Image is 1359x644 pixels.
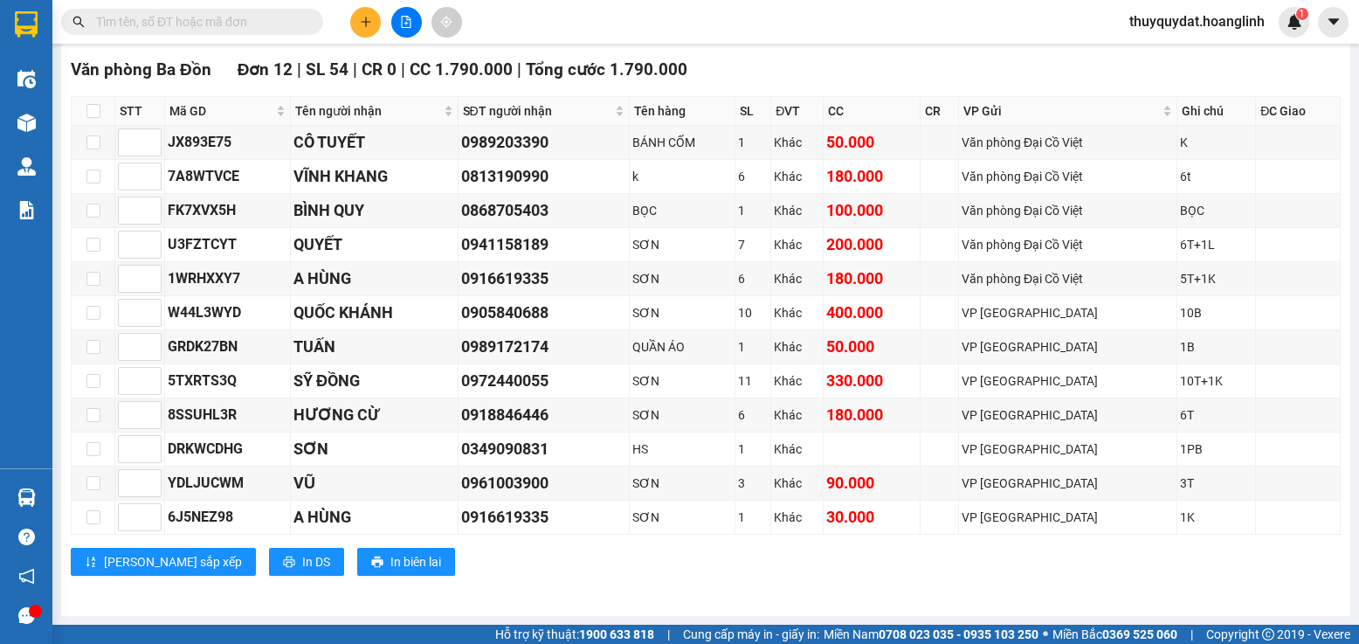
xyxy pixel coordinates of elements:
[632,405,732,425] div: SƠN
[632,440,732,459] div: HS
[667,625,670,644] span: |
[826,198,916,223] div: 100.000
[293,369,455,393] div: SỸ ĐỒNG
[168,336,287,357] div: GRDK27BN
[165,467,291,501] td: YDLJUCWM
[962,303,1174,322] div: VP [GEOGRAPHIC_DATA]
[879,627,1038,641] strong: 0708 023 035 - 0935 103 250
[461,232,626,257] div: 0941158189
[115,97,165,126] th: STT
[291,467,459,501] td: VŨ
[461,369,626,393] div: 0972440055
[165,398,291,433] td: 8SSUHL3R
[1299,8,1305,20] span: 1
[459,296,630,330] td: 0905840688
[738,201,768,220] div: 1
[774,371,820,391] div: Khác
[461,198,626,223] div: 0868705403
[959,296,1177,330] td: VP Mỹ Đình
[630,97,735,126] th: Tên hàng
[291,501,459,535] td: A HÙNG
[1190,625,1193,644] span: |
[291,194,459,228] td: BÌNH QUY
[459,160,630,194] td: 0813190990
[959,160,1177,194] td: Văn phòng Đại Cồ Việt
[461,437,626,461] div: 0349090831
[293,505,455,530] div: A HÙNG
[360,16,372,28] span: plus
[461,471,626,495] div: 0961003900
[459,501,630,535] td: 0916619335
[1180,269,1252,288] div: 5T+1K
[293,267,455,291] div: A HÙNG
[459,228,630,262] td: 0941158189
[168,233,287,255] div: U3FZTCYT
[962,235,1174,254] div: Văn phòng Đại Cồ Việt
[306,59,348,80] span: SL 54
[283,556,295,570] span: printer
[1102,627,1177,641] strong: 0369 525 060
[1318,7,1349,38] button: caret-down
[774,133,820,152] div: Khác
[495,625,654,644] span: Hỗ trợ kỹ thuật:
[959,228,1177,262] td: Văn phòng Đại Cồ Việt
[774,303,820,322] div: Khác
[1296,8,1308,20] sup: 1
[18,568,35,585] span: notification
[962,133,1174,152] div: Văn phòng Đại Cồ Việt
[826,267,916,291] div: 180.000
[1180,235,1252,254] div: 6T+1L
[735,97,771,126] th: SL
[17,70,36,88] img: warehouse-icon
[291,330,459,364] td: TUẤN
[962,201,1174,220] div: Văn phòng Đại Cồ Việt
[632,303,732,322] div: SƠN
[826,471,916,495] div: 90.000
[1180,508,1252,527] div: 1K
[291,160,459,194] td: VĨNH KHANG
[579,627,654,641] strong: 1900 633 818
[459,194,630,228] td: 0868705403
[461,301,626,325] div: 0905840688
[959,330,1177,364] td: VP Mỹ Đình
[959,501,1177,535] td: VP Mỹ Đình
[291,126,459,160] td: CÔ TUYẾT
[391,7,422,38] button: file-add
[962,167,1174,186] div: Văn phòng Đại Cồ Việt
[302,552,330,571] span: In DS
[350,7,381,38] button: plus
[1180,303,1252,322] div: 10B
[1180,133,1252,152] div: K
[962,337,1174,357] div: VP [GEOGRAPHIC_DATA]
[461,267,626,291] div: 0916619335
[293,437,455,461] div: SƠN
[962,405,1174,425] div: VP [GEOGRAPHIC_DATA]
[738,133,768,152] div: 1
[168,438,287,460] div: DRKWCDHG
[738,508,768,527] div: 1
[293,198,455,223] div: BÌNH QUY
[390,552,441,571] span: In biên lai
[826,232,916,257] div: 200.000
[962,371,1174,391] div: VP [GEOGRAPHIC_DATA]
[1115,10,1279,32] span: thuyquydat.hoanglinh
[461,403,626,427] div: 0918846446
[738,303,768,322] div: 10
[1177,97,1256,126] th: Ghi chú
[1052,625,1177,644] span: Miền Bắc
[1287,14,1302,30] img: icon-new-feature
[165,262,291,296] td: 1WRHXXY7
[295,101,440,121] span: Tên người nhận
[165,433,291,467] td: DRKWCDHG
[738,269,768,288] div: 6
[291,228,459,262] td: QUYẾT
[632,269,732,288] div: SƠN
[774,235,820,254] div: Khác
[826,164,916,189] div: 180.000
[683,625,819,644] span: Cung cấp máy in - giấy in:
[774,201,820,220] div: Khác
[169,101,272,121] span: Mã GD
[371,556,383,570] span: printer
[293,232,455,257] div: QUYẾT
[959,433,1177,467] td: VP Mỹ Đình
